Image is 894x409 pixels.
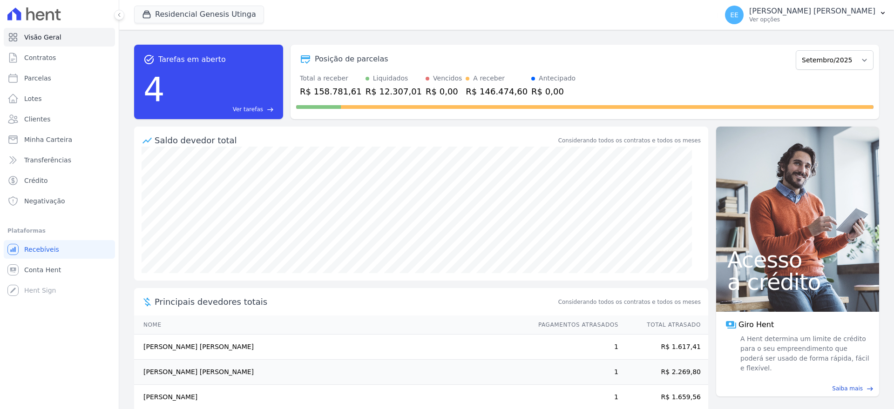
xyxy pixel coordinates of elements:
span: Saiba mais [832,384,863,393]
span: Ver tarefas [233,105,263,114]
span: Giro Hent [738,319,774,330]
button: EE [PERSON_NAME] [PERSON_NAME] Ver opções [718,2,894,28]
div: A receber [473,74,505,83]
a: Saiba mais east [722,384,874,393]
th: Nome [134,315,529,335]
a: Recebíveis [4,240,115,259]
a: Parcelas [4,69,115,87]
div: Liquidados [373,74,408,83]
a: Ver tarefas east [169,105,274,114]
div: 4 [143,65,165,114]
div: Plataformas [7,225,111,236]
a: Lotes [4,89,115,108]
span: Minha Carteira [24,135,72,144]
th: Total Atrasado [619,315,708,335]
span: EE [730,12,738,18]
td: 1 [529,360,619,385]
div: Saldo devedor total [155,134,556,147]
div: Considerando todos os contratos e todos os meses [558,136,701,145]
p: Ver opções [749,16,875,23]
span: A Hent determina um limite de crédito para o seu empreendimento que poderá ser usado de forma ráp... [738,334,870,373]
a: Crédito [4,171,115,190]
th: Pagamentos Atrasados [529,315,619,335]
span: Lotes [24,94,42,103]
td: 1 [529,335,619,360]
span: Considerando todos os contratos e todos os meses [558,298,701,306]
span: a crédito [727,271,868,293]
td: R$ 2.269,80 [619,360,708,385]
span: Tarefas em aberto [158,54,226,65]
span: Crédito [24,176,48,185]
span: Transferências [24,155,71,165]
span: task_alt [143,54,155,65]
span: Parcelas [24,74,51,83]
a: Minha Carteira [4,130,115,149]
span: Negativação [24,196,65,206]
a: Contratos [4,48,115,67]
div: Antecipado [539,74,576,83]
span: east [267,106,274,113]
td: R$ 1.617,41 [619,335,708,360]
a: Conta Hent [4,261,115,279]
button: Residencial Genesis Utinga [134,6,264,23]
p: [PERSON_NAME] [PERSON_NAME] [749,7,875,16]
a: Clientes [4,110,115,128]
div: R$ 0,00 [426,85,462,98]
div: R$ 0,00 [531,85,576,98]
span: Visão Geral [24,33,61,42]
span: Contratos [24,53,56,62]
div: Total a receber [300,74,362,83]
span: Acesso [727,248,868,271]
div: Vencidos [433,74,462,83]
a: Transferências [4,151,115,169]
td: [PERSON_NAME] [PERSON_NAME] [134,335,529,360]
div: Posição de parcelas [315,54,388,65]
span: Clientes [24,114,50,124]
div: R$ 146.474,60 [466,85,528,98]
td: [PERSON_NAME] [PERSON_NAME] [134,360,529,385]
a: Negativação [4,192,115,210]
span: Recebíveis [24,245,59,254]
span: Conta Hent [24,265,61,275]
span: east [867,385,874,392]
a: Visão Geral [4,28,115,47]
div: R$ 158.781,61 [300,85,362,98]
div: R$ 12.307,01 [366,85,422,98]
span: Principais devedores totais [155,295,556,308]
